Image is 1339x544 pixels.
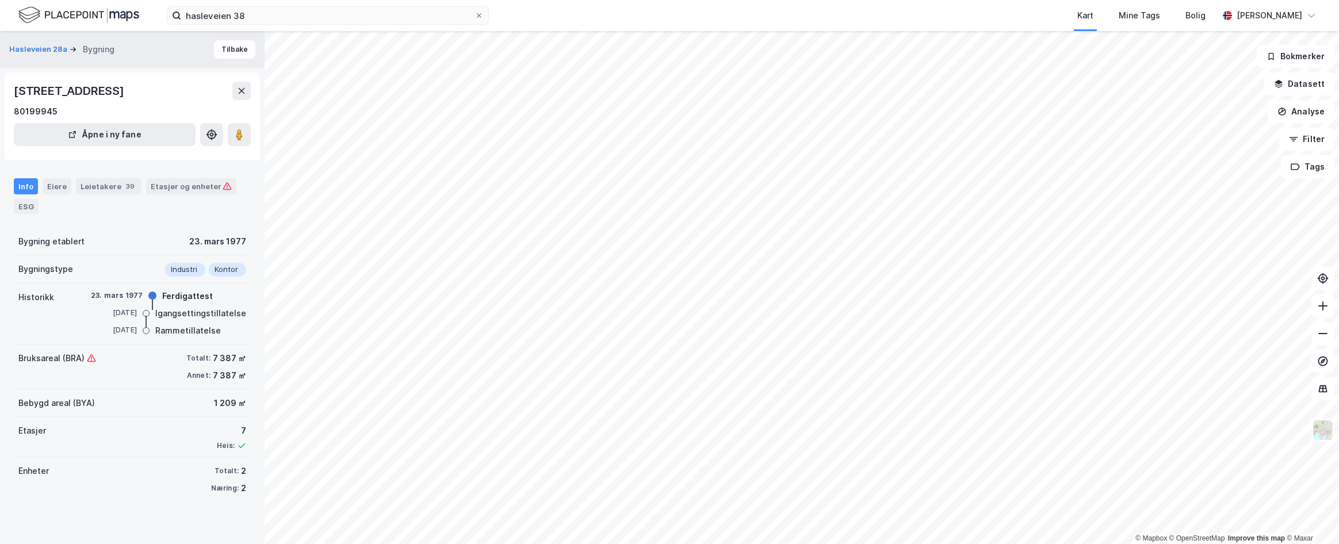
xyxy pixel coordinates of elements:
[213,351,246,365] div: 7 387 ㎡
[155,307,246,320] div: Igangsettingstillatelse
[18,262,73,276] div: Bygningstype
[124,181,137,192] div: 39
[189,235,246,248] div: 23. mars 1977
[18,5,139,25] img: logo.f888ab2527a4732fd821a326f86c7f29.svg
[1119,9,1160,22] div: Mine Tags
[18,235,85,248] div: Bygning etablert
[151,181,232,191] div: Etasjer og enheter
[14,82,127,100] div: [STREET_ADDRESS]
[76,178,141,194] div: Leietakere
[217,441,235,450] div: Heis:
[181,7,475,24] input: Søk på adresse, matrikkel, gårdeiere, leietakere eller personer
[241,464,246,478] div: 2
[155,324,221,338] div: Rammetillatelse
[1279,128,1334,151] button: Filter
[187,371,211,380] div: Annet:
[215,466,239,476] div: Totalt:
[1281,155,1334,178] button: Tags
[213,369,246,382] div: 7 387 ㎡
[214,40,255,59] button: Tilbake
[18,464,49,478] div: Enheter
[1077,9,1093,22] div: Kart
[1264,72,1334,95] button: Datasett
[241,481,246,495] div: 2
[1268,100,1334,123] button: Analyse
[217,424,246,438] div: 7
[1257,45,1334,68] button: Bokmerker
[9,44,70,55] button: Hasleveien 28a
[18,351,96,365] div: Bruksareal (BRA)
[211,484,239,493] div: Næring:
[14,123,196,146] button: Åpne i ny fane
[1185,9,1206,22] div: Bolig
[1237,9,1302,22] div: [PERSON_NAME]
[186,354,211,363] div: Totalt:
[214,396,246,410] div: 1 209 ㎡
[18,290,54,304] div: Historikk
[1312,419,1334,441] img: Z
[1281,489,1339,544] iframe: Chat Widget
[18,396,95,410] div: Bebygd areal (BYA)
[1169,534,1225,542] a: OpenStreetMap
[91,325,137,335] div: [DATE]
[83,43,114,56] div: Bygning
[1281,489,1339,544] div: Kontrollprogram for chat
[91,308,137,318] div: [DATE]
[43,178,71,194] div: Eiere
[14,199,39,214] div: ESG
[1135,534,1167,542] a: Mapbox
[1228,534,1285,542] a: Improve this map
[14,178,38,194] div: Info
[91,290,143,301] div: 23. mars 1977
[14,105,58,118] div: 80199945
[18,424,46,438] div: Etasjer
[162,289,213,303] div: Ferdigattest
